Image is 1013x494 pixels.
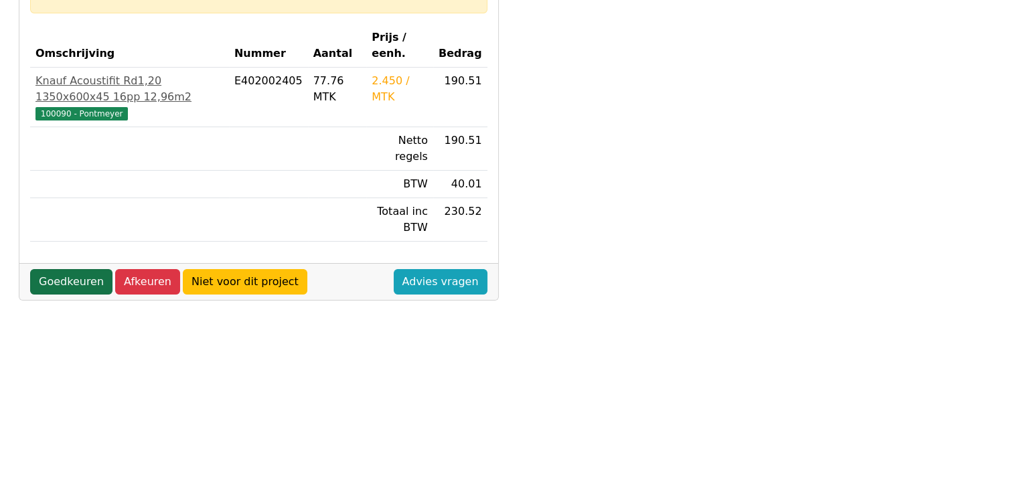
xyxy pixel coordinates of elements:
[35,73,224,121] a: Knauf Acoustifit Rd1,20 1350x600x45 16pp 12,96m2100090 - Pontmeyer
[433,127,487,171] td: 190.51
[313,73,362,105] div: 77.76 MTK
[394,269,487,295] a: Advies vragen
[433,24,487,68] th: Bedrag
[35,73,224,105] div: Knauf Acoustifit Rd1,20 1350x600x45 16pp 12,96m2
[366,171,433,198] td: BTW
[115,269,180,295] a: Afkeuren
[433,198,487,242] td: 230.52
[433,171,487,198] td: 40.01
[308,24,367,68] th: Aantal
[30,24,229,68] th: Omschrijving
[372,73,428,105] div: 2.450 / MTK
[366,127,433,171] td: Netto regels
[30,269,112,295] a: Goedkeuren
[229,24,308,68] th: Nummer
[433,68,487,127] td: 190.51
[183,269,307,295] a: Niet voor dit project
[229,68,308,127] td: E402002405
[366,24,433,68] th: Prijs / eenh.
[35,107,128,120] span: 100090 - Pontmeyer
[366,198,433,242] td: Totaal inc BTW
